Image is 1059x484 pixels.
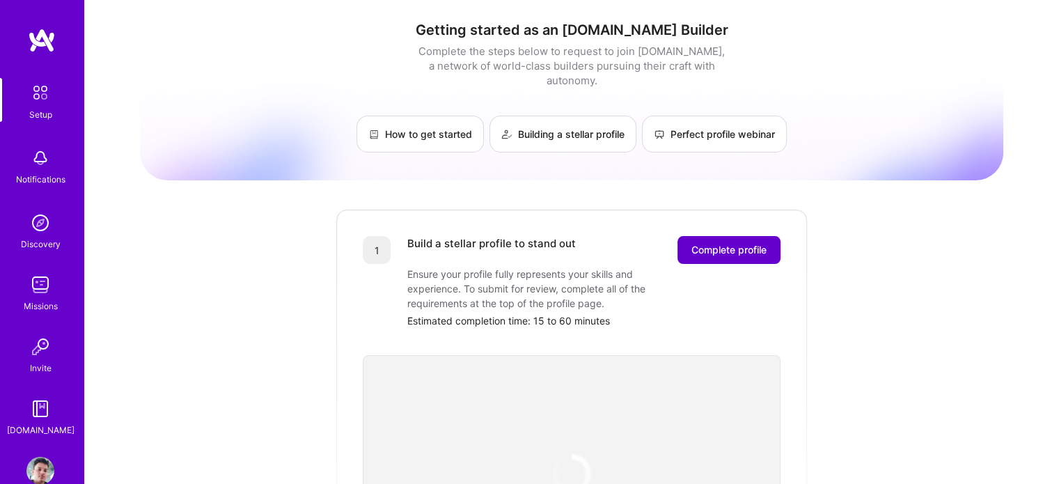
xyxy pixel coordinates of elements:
img: bell [26,144,54,172]
a: How to get started [356,116,484,153]
img: teamwork [26,271,54,299]
img: setup [26,78,55,107]
img: discovery [26,209,54,237]
button: Complete profile [677,236,780,264]
div: Complete the steps below to request to join [DOMAIN_NAME], a network of world-class builders purs... [415,44,728,88]
img: guide book [26,395,54,423]
a: Perfect profile webinar [642,116,787,153]
div: Estimated completion time: 15 to 60 minutes [407,313,780,328]
div: 1 [363,236,391,264]
img: Building a stellar profile [501,129,512,140]
div: Ensure your profile fully represents your skills and experience. To submit for review, complete a... [407,267,686,311]
span: Complete profile [691,243,767,257]
div: Invite [30,361,52,375]
div: Notifications [16,172,65,187]
div: [DOMAIN_NAME] [7,423,74,437]
div: Setup [29,107,52,122]
a: Building a stellar profile [489,116,636,153]
div: Build a stellar profile to stand out [407,236,576,264]
div: Missions [24,299,58,313]
img: How to get started [368,129,379,140]
img: Perfect profile webinar [654,129,665,140]
img: Invite [26,333,54,361]
div: Discovery [21,237,61,251]
img: logo [28,28,56,53]
h1: Getting started as an [DOMAIN_NAME] Builder [140,22,1003,38]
